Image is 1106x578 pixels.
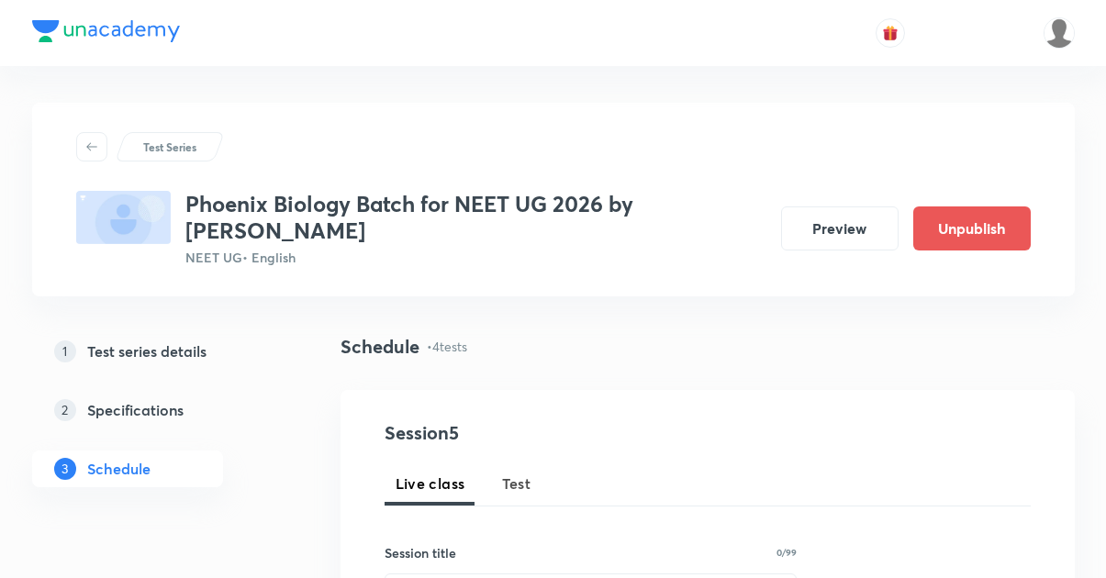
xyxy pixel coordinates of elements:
[32,20,180,42] img: Company Logo
[54,340,76,362] p: 1
[1044,17,1075,49] img: Organic Chemistry
[185,248,766,267] p: NEET UG • English
[143,139,196,155] p: Test Series
[54,399,76,421] p: 2
[776,548,797,557] p: 0/99
[385,543,456,562] h6: Session title
[87,458,151,480] h5: Schedule
[781,206,899,250] button: Preview
[427,337,467,356] p: • 4 tests
[882,25,899,41] img: avatar
[876,18,905,48] button: avatar
[385,419,720,447] h4: Session 5
[502,472,531,495] span: Test
[913,206,1031,250] button: Unpublish
[32,20,180,47] a: Company Logo
[185,191,766,244] h3: Phoenix Biology Batch for NEET UG 2026 by [PERSON_NAME]
[396,472,465,495] span: Live class
[87,399,184,421] h5: Specifications
[32,392,282,428] a: 2Specifications
[87,340,207,362] h5: Test series details
[341,333,419,361] h4: Schedule
[54,458,76,480] p: 3
[32,333,282,370] a: 1Test series details
[76,191,171,244] img: fallback-thumbnail.png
